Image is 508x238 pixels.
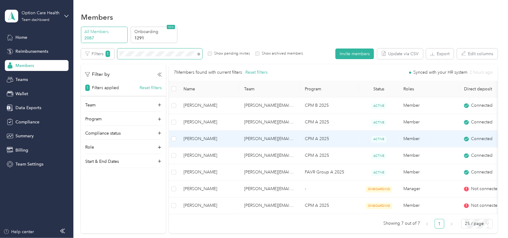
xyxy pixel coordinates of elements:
[469,70,493,75] span: 2 hours ago
[85,144,94,150] p: Role
[167,25,175,29] span: NEW
[179,97,239,114] td: Rachelle Philipp
[359,81,399,97] th: Status
[140,85,162,91] button: Reset filters
[471,136,493,142] span: Connected
[377,49,423,59] button: Update via CSV
[300,147,359,164] td: CPM A 2025
[399,81,459,97] th: Roles
[183,136,234,142] span: [PERSON_NAME]
[399,131,459,147] td: Member
[183,186,234,192] span: [PERSON_NAME]
[85,85,90,91] span: 1
[471,169,493,176] span: Connected
[179,131,239,147] td: Rachel Gonzalez
[15,76,28,83] span: Teams
[85,158,119,165] p: Start & End Dates
[359,181,399,197] td: ONBOARDING
[426,49,454,59] button: Export
[183,86,234,92] span: Name
[15,105,41,111] span: Data Exports
[371,136,386,142] span: ACTIVE
[474,204,508,238] iframe: Everlance-gr Chat Button Frame
[399,197,459,214] td: Member
[174,69,242,76] p: 7 Members found with current filters
[245,69,267,76] button: Reset filters
[22,10,59,16] div: Option Care Health
[471,102,493,109] span: Connected
[84,35,126,41] p: 2087
[366,203,392,209] span: ONBOARDING
[300,97,359,114] td: CPM B 2025
[435,219,444,228] a: 1
[85,71,110,78] p: Filter by
[239,114,300,131] td: tina.morris@optioncare.com
[426,222,429,226] span: left
[239,147,300,164] td: julie.frazier@optioncare.com
[85,102,96,108] p: Team
[85,116,102,122] p: Program
[399,147,459,164] td: Member
[15,133,34,139] span: Summary
[179,114,239,131] td: Rachel Burnett
[366,186,392,193] span: ONBOARDING
[447,219,456,229] button: right
[15,91,28,97] span: Wallet
[106,51,110,57] span: 1
[399,97,459,114] td: Member
[179,81,239,97] th: Name
[300,114,359,131] td: CPM A 2025
[371,153,386,159] span: ACTIVE
[15,119,39,125] span: Compliance
[179,147,239,164] td: Rachel Gover
[359,197,399,214] td: ONBOARDING
[300,197,359,214] td: CPM A 2025
[300,181,359,197] td: -
[465,219,489,228] span: 25 / page
[471,202,500,209] span: Not connected
[383,219,420,228] span: Showing 7 out of 7
[399,181,459,197] td: Manager
[239,97,300,114] td: karla.a.smith@optioncare.com
[335,49,374,59] button: Invite members
[179,197,239,214] td: Rachel Ehrsam
[183,152,234,159] span: [PERSON_NAME]
[3,229,34,235] button: Help center
[183,119,234,126] span: [PERSON_NAME]
[22,18,49,22] div: Team dashboard
[371,169,386,176] span: ACTIVE
[471,186,500,192] span: Not connected
[81,14,113,20] h1: Members
[435,219,444,229] li: 1
[399,114,459,131] td: Member
[85,130,121,136] p: Compliance status
[179,164,239,181] td: Rachel Anderson
[183,202,234,209] span: [PERSON_NAME]
[471,119,493,126] span: Connected
[239,131,300,147] td: katherine.zambardi@optioncare.com
[447,219,456,229] li: Next Page
[457,49,498,59] button: Edit columns
[300,131,359,147] td: CPM A 2025
[239,81,300,97] th: Team
[212,51,250,56] label: Show pending invites
[15,161,43,167] span: Team Settings
[422,219,432,229] li: Previous Page
[183,169,234,176] span: [PERSON_NAME]
[15,62,34,69] span: Members
[399,164,459,181] td: Member
[183,102,234,109] span: [PERSON_NAME]
[260,51,303,56] label: Show archived members
[450,222,453,226] span: right
[461,219,493,229] div: Page Size
[371,119,386,126] span: ACTIVE
[134,28,176,35] p: Onboarding
[471,152,493,159] span: Connected
[422,219,432,229] button: left
[300,81,359,97] th: Program
[15,34,27,41] span: Home
[239,164,300,181] td: susan.dunn@optioncare.com
[239,197,300,214] td: amy.smerdon@optioncare.com
[413,70,467,75] span: Synced with your HR system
